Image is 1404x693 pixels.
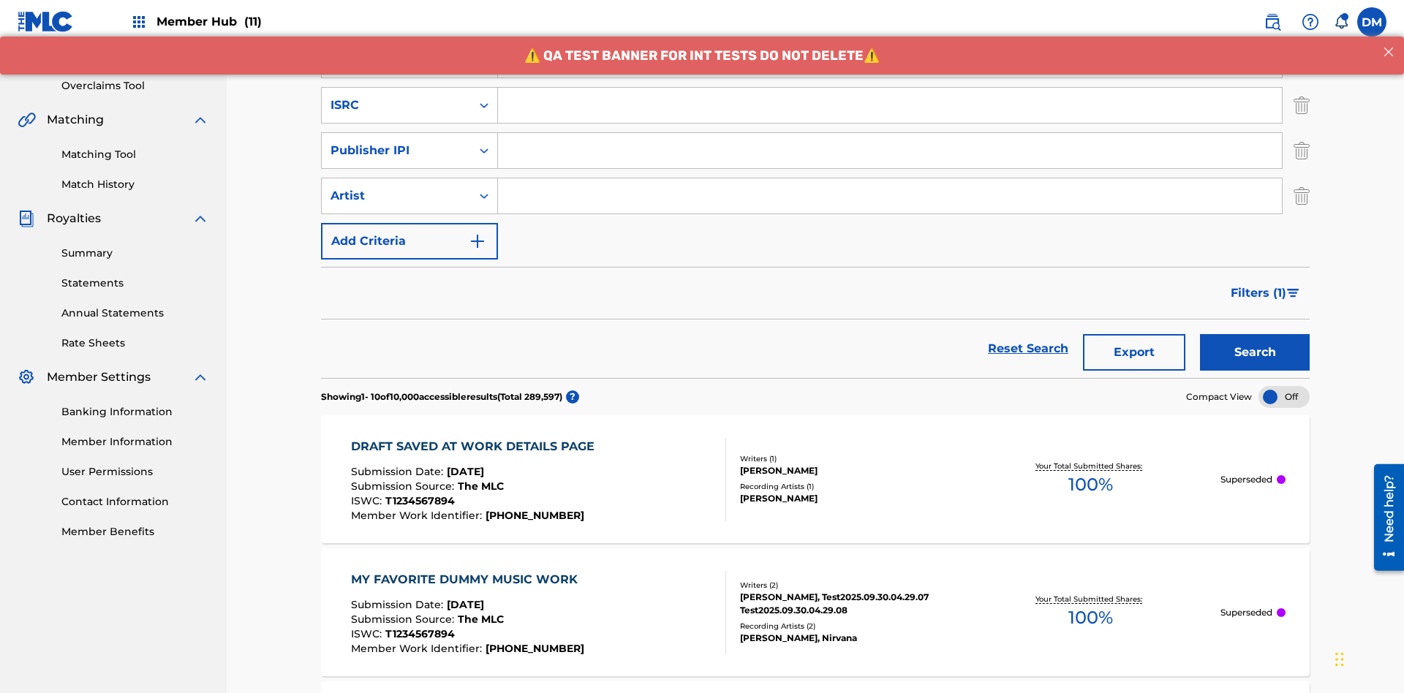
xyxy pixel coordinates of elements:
img: Royalties [18,210,35,227]
div: Writers ( 2 ) [740,580,961,591]
div: Drag [1335,637,1344,681]
img: expand [192,111,209,129]
a: Banking Information [61,404,209,420]
p: Your Total Submitted Shares: [1035,594,1146,605]
img: filter [1287,289,1299,298]
div: [PERSON_NAME] [740,492,961,505]
span: [PHONE_NUMBER] [486,509,584,522]
a: Annual Statements [61,306,209,321]
p: Showing 1 - 10 of 10,000 accessible results (Total 289,597 ) [321,390,562,404]
div: Help [1296,7,1325,37]
div: Recording Artists ( 2 ) [740,621,961,632]
span: Submission Source : [351,480,458,493]
span: The MLC [458,480,504,493]
button: Add Criteria [321,223,498,260]
a: Overclaims Tool [61,78,209,94]
span: [PHONE_NUMBER] [486,642,584,655]
span: [DATE] [447,598,484,611]
div: [PERSON_NAME], Test2025.09.30.04.29.07 Test2025.09.30.04.29.08 [740,591,961,617]
span: T1234567894 [385,494,455,507]
span: ISWC : [351,627,385,640]
span: Submission Source : [351,613,458,626]
a: Rate Sheets [61,336,209,351]
iframe: Resource Center [1363,458,1404,578]
a: Contact Information [61,494,209,510]
span: ISWC : [351,494,385,507]
span: Royalties [47,210,101,227]
a: Statements [61,276,209,291]
span: Filters ( 1 ) [1231,284,1286,302]
a: Match History [61,177,209,192]
a: Public Search [1258,7,1287,37]
div: Publisher IPI [331,142,462,159]
img: 9d2ae6d4665cec9f34b9.svg [469,232,486,250]
img: Delete Criterion [1294,87,1310,124]
span: The MLC [458,613,504,626]
div: User Menu [1357,7,1386,37]
img: MLC Logo [18,11,74,32]
a: MY FAVORITE DUMMY MUSIC WORKSubmission Date:[DATE]Submission Source:The MLCISWC:T1234567894Member... [321,548,1310,676]
span: Submission Date : [351,465,447,478]
span: ? [566,390,579,404]
button: Search [1200,334,1310,371]
img: Top Rightsholders [130,13,148,31]
button: Filters (1) [1222,275,1310,311]
span: ⚠️ QA TEST BANNER FOR INT TESTS DO NOT DELETE⚠️ [524,11,880,27]
span: Submission Date : [351,598,447,611]
img: help [1302,13,1319,31]
a: Summary [61,246,209,261]
span: [DATE] [447,465,484,478]
span: T1234567894 [385,627,455,640]
span: Member Work Identifier : [351,642,486,655]
span: Compact View [1186,390,1252,404]
button: Export [1083,334,1185,371]
img: Member Settings [18,368,35,386]
a: Reset Search [981,333,1076,365]
img: search [1264,13,1281,31]
div: Artist [331,187,462,205]
span: (11) [244,15,262,29]
div: DRAFT SAVED AT WORK DETAILS PAGE [351,438,602,455]
div: ISRC [331,96,462,114]
span: Member Work Identifier : [351,509,486,522]
img: expand [192,210,209,227]
p: Superseded [1220,473,1272,486]
p: Your Total Submitted Shares: [1035,461,1146,472]
p: Superseded [1220,606,1272,619]
img: Delete Criterion [1294,178,1310,214]
div: Notifications [1334,15,1348,29]
span: 100 % [1068,605,1113,631]
span: Matching [47,111,104,129]
a: Member Benefits [61,524,209,539]
a: User Permissions [61,464,209,480]
img: Delete Criterion [1294,132,1310,169]
div: [PERSON_NAME] [740,464,961,477]
a: DRAFT SAVED AT WORK DETAILS PAGESubmission Date:[DATE]Submission Source:The MLCISWC:T1234567894Me... [321,415,1310,543]
img: expand [192,368,209,386]
img: Matching [18,111,36,129]
a: Matching Tool [61,147,209,162]
div: [PERSON_NAME], Nirvana [740,632,961,645]
div: MY FAVORITE DUMMY MUSIC WORK [351,571,585,588]
div: Writers ( 1 ) [740,453,961,464]
span: Member Settings [47,368,151,386]
iframe: Chat Widget [1331,623,1404,693]
span: 100 % [1068,472,1113,498]
div: Recording Artists ( 1 ) [740,481,961,492]
span: Member Hub [156,13,262,30]
a: Member Information [61,434,209,450]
